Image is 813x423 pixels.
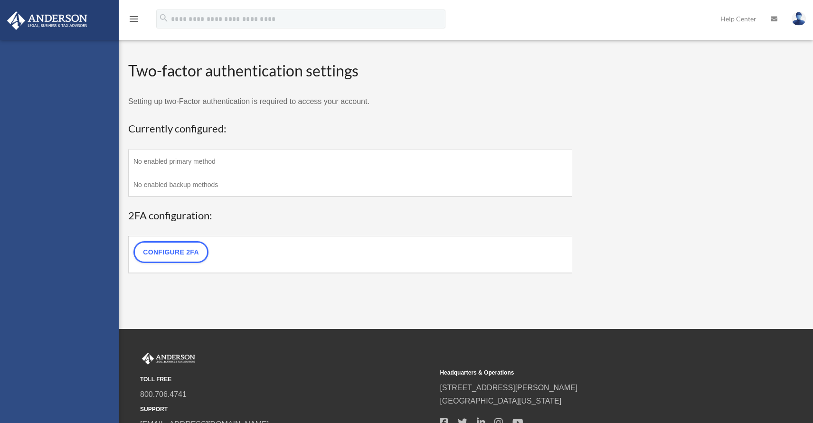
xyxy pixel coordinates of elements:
[140,353,197,365] img: Anderson Advisors Platinum Portal
[4,11,90,30] img: Anderson Advisors Platinum Portal
[128,122,572,136] h3: Currently configured:
[129,150,572,173] td: No enabled primary method
[133,241,208,263] a: Configure 2FA
[440,397,561,405] a: [GEOGRAPHIC_DATA][US_STATE]
[792,12,806,26] img: User Pic
[128,17,140,25] a: menu
[140,375,433,385] small: TOLL FREE
[140,404,433,414] small: SUPPORT
[128,208,572,223] h3: 2FA configuration:
[128,95,572,108] p: Setting up two-Factor authentication is required to access your account.
[129,173,572,197] td: No enabled backup methods
[140,390,187,398] a: 800.706.4741
[440,368,733,378] small: Headquarters & Operations
[128,60,572,82] h2: Two-factor authentication settings
[159,13,169,23] i: search
[440,384,577,392] a: [STREET_ADDRESS][PERSON_NAME]
[128,13,140,25] i: menu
